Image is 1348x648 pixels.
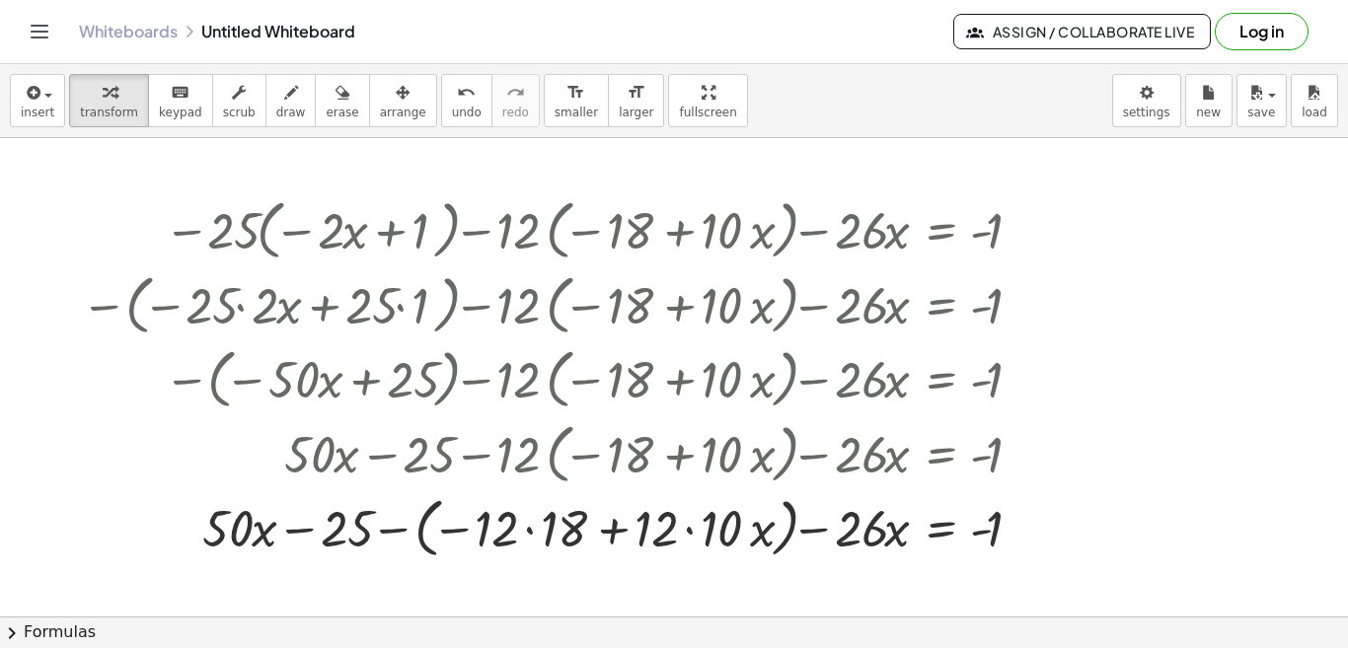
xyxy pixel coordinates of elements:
[441,74,492,127] button: undoundo
[457,81,476,105] i: undo
[369,74,437,127] button: arrange
[24,16,55,47] button: Toggle navigation
[69,74,149,127] button: transform
[1291,74,1338,127] button: load
[315,74,369,127] button: erase
[265,74,317,127] button: draw
[452,106,482,119] span: undo
[506,81,525,105] i: redo
[1247,106,1275,119] span: save
[80,106,138,119] span: transform
[679,106,736,119] span: fullscreen
[608,74,664,127] button: format_sizelarger
[276,106,306,119] span: draw
[21,106,54,119] span: insert
[1215,13,1309,50] button: Log in
[1236,74,1287,127] button: save
[1302,106,1327,119] span: load
[171,81,189,105] i: keyboard
[380,106,426,119] span: arrange
[212,74,266,127] button: scrub
[619,106,653,119] span: larger
[326,106,358,119] span: erase
[627,81,645,105] i: format_size
[223,106,256,119] span: scrub
[491,74,540,127] button: redoredo
[79,22,178,41] a: Whiteboards
[566,81,585,105] i: format_size
[555,106,598,119] span: smaller
[970,23,1194,40] span: Assign / Collaborate Live
[1123,106,1170,119] span: settings
[159,106,202,119] span: keypad
[10,74,65,127] button: insert
[1112,74,1181,127] button: settings
[544,74,609,127] button: format_sizesmaller
[502,106,529,119] span: redo
[953,14,1211,49] button: Assign / Collaborate Live
[668,74,747,127] button: fullscreen
[1185,74,1233,127] button: new
[1196,106,1221,119] span: new
[148,74,213,127] button: keyboardkeypad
